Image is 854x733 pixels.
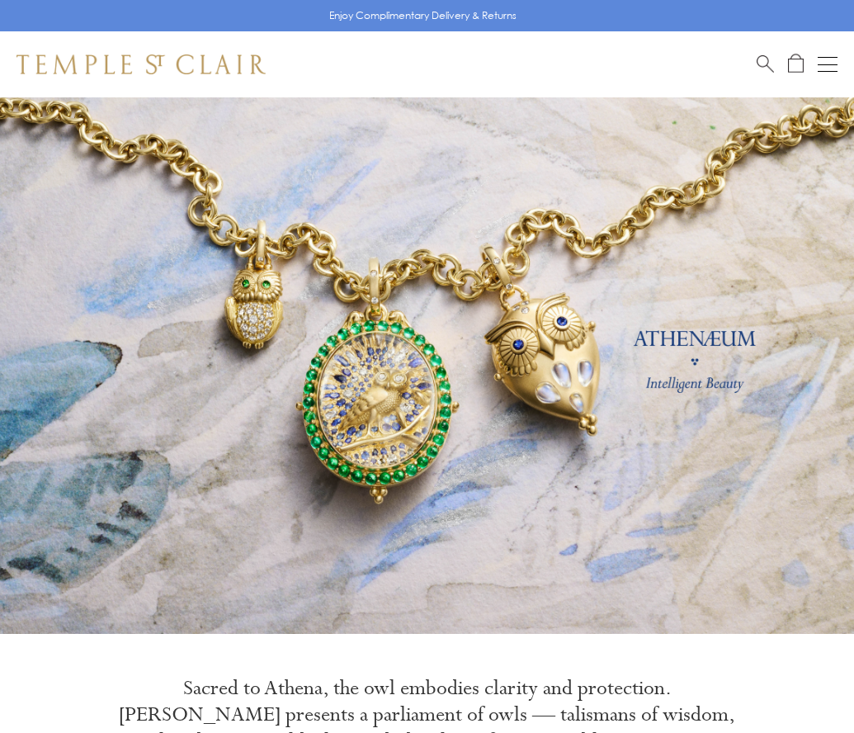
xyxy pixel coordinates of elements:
p: Enjoy Complimentary Delivery & Returns [329,7,517,24]
button: Open navigation [818,54,837,74]
a: Open Shopping Bag [788,54,804,74]
img: Temple St. Clair [17,54,266,74]
a: Search [757,54,774,74]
